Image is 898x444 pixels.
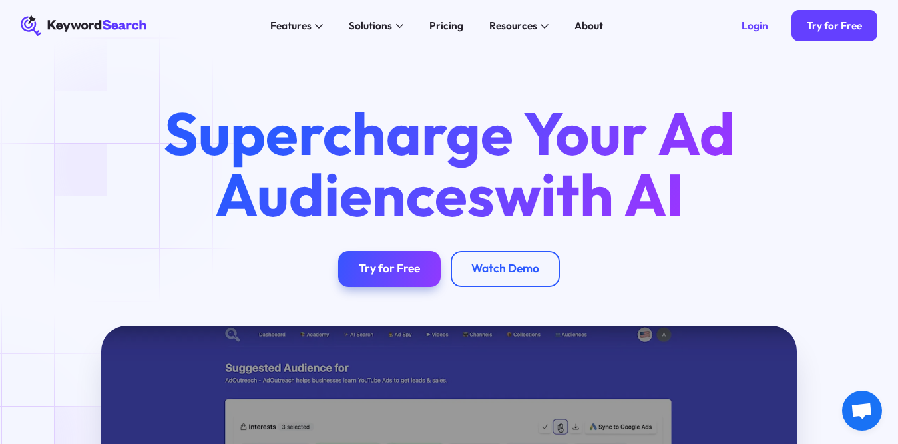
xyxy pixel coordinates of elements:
[726,10,783,41] a: Login
[421,15,471,36] a: Pricing
[359,262,420,276] div: Try for Free
[140,103,759,226] h1: Supercharge Your Ad Audiences
[566,15,610,36] a: About
[842,391,882,431] a: Open chat
[495,157,684,232] span: with AI
[742,19,768,32] div: Login
[489,18,537,33] div: Resources
[349,18,392,33] div: Solutions
[471,262,539,276] div: Watch Demo
[270,18,312,33] div: Features
[791,10,877,41] a: Try for Free
[338,251,441,287] a: Try for Free
[807,19,862,32] div: Try for Free
[574,18,603,33] div: About
[429,18,463,33] div: Pricing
